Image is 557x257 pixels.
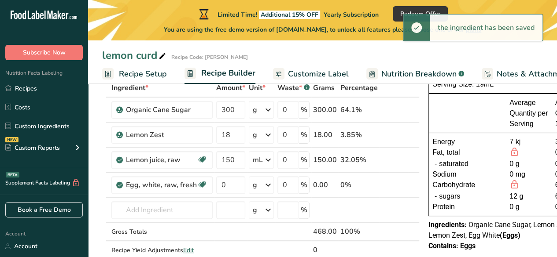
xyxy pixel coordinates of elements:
div: 468.00 [313,226,337,237]
span: Edit [183,246,194,254]
div: 18.00 [313,130,337,140]
span: Carbohydrate [432,180,475,191]
div: Custom Reports [5,143,60,152]
div: Egg, white, raw, fresh [126,180,197,190]
span: Redeem Offer [400,9,440,18]
span: Fat, total [432,147,460,159]
span: Percentage [340,83,378,93]
div: Average Quantity per Serving [509,98,548,129]
span: Sodium [432,169,456,180]
div: 300.00 [313,105,337,115]
a: Recipe Builder [184,63,255,84]
div: 0% [340,180,378,190]
span: You are using the free demo version of [DOMAIN_NAME], to unlock all features please choose one of... [164,25,481,34]
div: Recipe Yield Adjustments [111,246,213,255]
div: 12 g [509,191,548,202]
div: 0 [313,245,337,255]
div: - [432,159,439,169]
span: Unit [249,83,266,93]
div: 3.85% [340,130,378,140]
div: Limited Time! [197,9,379,19]
a: Nutrition Breakdown [366,64,464,84]
div: Lemon juice, raw [126,155,197,165]
span: Additional 15% OFF [259,11,320,19]
span: Grams [313,83,335,93]
div: 150.00 [313,155,337,165]
div: 0.00 [313,180,337,190]
span: Ingredients: [428,221,467,229]
div: the ingredient has been saved [430,14,542,41]
a: Book a Free Demo [5,202,83,217]
span: Customize Label [288,68,349,80]
div: lemon curd [102,47,168,63]
button: Redeem Offer [393,6,448,22]
button: Subscribe Now [5,45,83,60]
div: NEW [5,137,18,142]
div: 0 mg [509,169,548,180]
span: Ingredient [111,83,148,93]
span: Recipe Setup [119,68,167,80]
span: saturated [439,159,468,169]
span: Protein [432,202,455,212]
input: Add Ingredient [111,201,213,219]
div: Organic Cane Sugar [126,105,207,115]
div: g [253,180,257,190]
span: Subscribe Now [23,48,66,57]
div: g [253,130,257,140]
div: 7 kj [509,137,548,147]
span: Amount [216,83,245,93]
div: 100% [340,226,378,237]
div: BETA [6,172,19,177]
span: sugars [439,191,460,202]
div: 32.05% [340,155,378,165]
div: Gross Totals [111,227,213,236]
span: Energy [432,137,455,147]
a: Recipe Setup [102,64,167,84]
div: g [253,205,257,215]
a: Customize Label [273,64,349,84]
div: Lemon Zest [126,130,207,140]
span: Recipe Builder [201,67,255,79]
div: 64.1% [340,105,378,115]
div: g [253,105,257,115]
div: 0 g [509,159,548,169]
span: Nutrition Breakdown [381,68,457,80]
div: 0 g [509,202,548,212]
div: Recipe Code: [PERSON_NAME] [171,53,248,61]
span: Yearly Subscription [324,11,379,19]
b: (Eggs) [500,231,520,239]
div: Waste [277,83,310,93]
div: mL [253,155,263,165]
div: - [432,191,439,202]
